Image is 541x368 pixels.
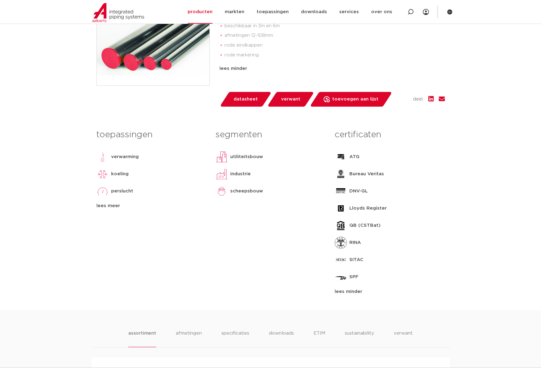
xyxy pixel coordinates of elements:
li: rode eindkappen [224,40,445,50]
img: SPF [335,271,347,283]
img: SITAC [335,254,347,266]
p: koeling [111,170,129,178]
p: DNV-GL [349,188,368,195]
p: RINA [349,239,361,246]
li: specificaties [221,330,249,347]
li: beschikbaar in 3m en 6m [224,21,445,31]
li: verwant [394,330,413,347]
h3: toepassingen [96,129,206,141]
li: rode markering [224,50,445,60]
p: verwarming [111,153,139,161]
span: toevoegen aan lijst [332,94,378,104]
li: afmetingen [176,330,202,347]
div: lees meer [96,202,206,210]
li: assortiment [128,330,156,347]
li: sustainability [345,330,374,347]
span: verwant [281,94,300,104]
p: Bureau Veritas [349,170,384,178]
p: QB (CSTBat) [349,222,381,229]
img: koeling [96,168,109,180]
img: DNV-GL [335,185,347,197]
span: datasheet [234,94,258,104]
img: utiliteitsbouw [216,151,228,163]
img: scheepsbouw [216,185,228,197]
div: lees minder [335,288,445,295]
p: industrie [230,170,251,178]
p: scheepsbouw [230,188,263,195]
img: Bureau Veritas [335,168,347,180]
img: verwarming [96,151,109,163]
p: utiliteitsbouw [230,153,263,161]
a: verwant [267,92,314,107]
img: industrie [216,168,228,180]
p: SITAC [349,256,363,264]
p: Lloyds Register [349,205,387,212]
img: ATG [335,151,347,163]
li: downloads [269,330,294,347]
li: afmetingen 12-108mm [224,31,445,40]
span: deel: [413,96,423,103]
p: perslucht [111,188,133,195]
p: SPF [349,273,359,281]
a: datasheet [220,92,272,107]
img: QB (CSTBat) [335,219,347,232]
p: ATG [349,153,359,161]
li: ETIM [314,330,325,347]
div: lees minder [220,65,445,72]
h3: certificaten [335,129,445,141]
img: Lloyds Register [335,202,347,214]
img: perslucht [96,185,109,197]
img: RINA [335,237,347,249]
h3: segmenten [216,129,325,141]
